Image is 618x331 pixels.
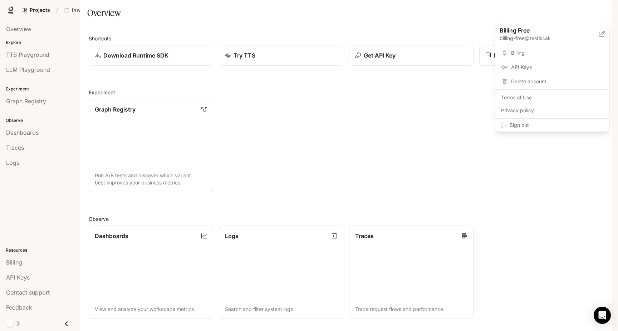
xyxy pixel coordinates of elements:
[501,107,603,114] span: Privacy policy
[495,23,609,45] div: Billing Freebilling-free@testiki.ak
[500,35,599,42] p: billing-free@testiki.ak
[497,91,608,104] a: Terms of Use
[497,104,608,117] a: Privacy policy
[497,46,608,59] a: Billing
[511,64,603,71] span: API Keys
[497,61,608,74] a: API Keys
[500,26,588,35] p: Billing Free
[511,49,603,56] span: Billing
[495,119,609,132] div: Sign out
[497,75,608,88] div: Delete account
[511,78,603,85] span: Delete account
[510,122,603,129] span: Sign out
[501,94,603,101] span: Terms of Use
